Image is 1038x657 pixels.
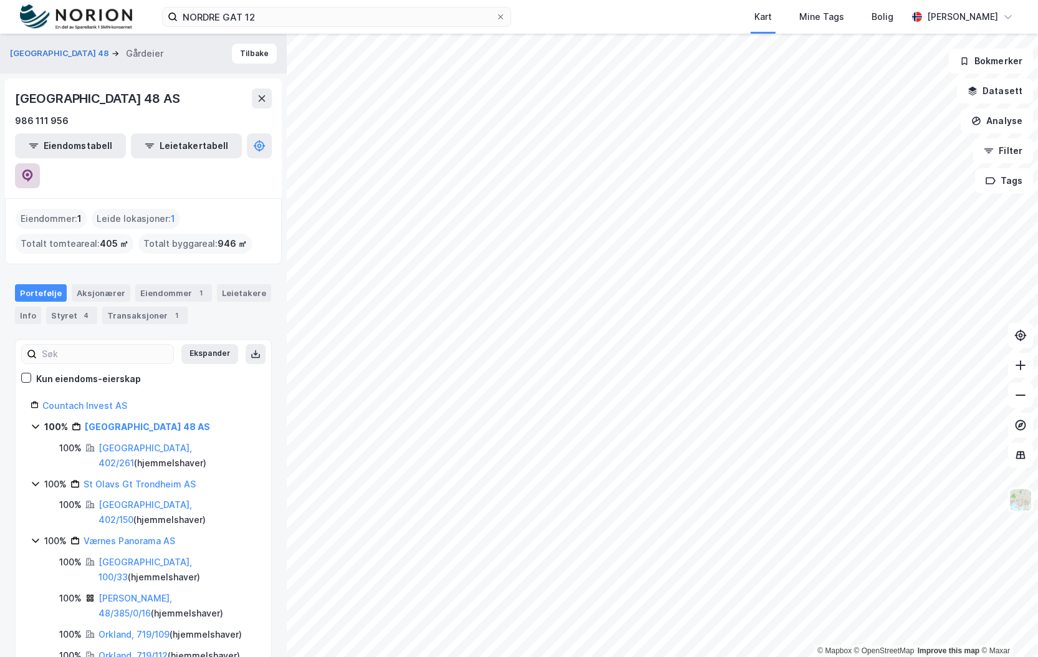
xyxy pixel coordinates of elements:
div: ( hjemmelshaver ) [99,591,256,621]
div: Kart [754,9,772,24]
div: 100% [59,441,82,456]
img: norion-logo.80e7a08dc31c2e691866.png [20,4,132,30]
div: Info [15,307,41,324]
a: St Olavs Gt Trondheim AS [84,479,196,489]
div: Kun eiendoms-eierskap [36,372,141,386]
div: 1 [170,309,183,322]
button: Tilbake [232,44,277,64]
div: [PERSON_NAME] [927,9,998,24]
button: Datasett [957,79,1033,103]
div: Eiendommer : [16,209,87,229]
a: [GEOGRAPHIC_DATA] 48 AS [85,421,210,432]
div: 100% [59,591,82,606]
div: 4 [80,309,92,322]
span: 946 ㎡ [218,236,247,251]
div: Portefølje [15,284,67,302]
div: Leietakere [217,284,271,302]
div: ( hjemmelshaver ) [99,497,256,527]
button: Ekspander [181,344,238,364]
div: Aksjonærer [72,284,130,302]
a: Orkland, 719/109 [99,629,170,640]
div: Mine Tags [799,9,844,24]
a: Countach Invest AS [42,400,127,411]
a: [PERSON_NAME], 48/385/0/16 [99,593,172,618]
span: 1 [171,211,175,226]
img: Z [1009,488,1032,512]
button: [GEOGRAPHIC_DATA] 48 [10,47,112,60]
div: Totalt byggareal : [138,234,252,254]
button: Bokmerker [949,49,1033,74]
button: Analyse [961,108,1033,133]
div: Eiendommer [135,284,212,302]
div: Totalt tomteareal : [16,234,133,254]
div: Gårdeier [126,46,163,61]
a: Improve this map [918,646,979,655]
div: Kontrollprogram for chat [976,597,1038,657]
div: 100% [44,534,67,549]
a: [GEOGRAPHIC_DATA], 402/150 [99,499,192,525]
a: [GEOGRAPHIC_DATA], 402/261 [99,443,192,468]
a: Mapbox [817,646,852,655]
a: OpenStreetMap [854,646,915,655]
button: Eiendomstabell [15,133,126,158]
div: Bolig [872,9,893,24]
div: ( hjemmelshaver ) [99,627,242,642]
a: [GEOGRAPHIC_DATA], 100/33 [99,557,192,582]
a: Værnes Panorama AS [84,535,175,546]
div: 100% [59,497,82,512]
input: Søk på adresse, matrikkel, gårdeiere, leietakere eller personer [178,7,496,26]
button: Leietakertabell [131,133,242,158]
iframe: Chat Widget [976,597,1038,657]
div: Leide lokasjoner : [92,209,180,229]
div: 100% [59,555,82,570]
button: Filter [973,138,1033,163]
div: 100% [59,627,82,642]
div: 1 [195,287,207,299]
button: Tags [975,168,1033,193]
span: 1 [77,211,82,226]
div: ( hjemmelshaver ) [99,441,256,471]
div: 100% [44,420,68,434]
div: 986 111 956 [15,113,69,128]
div: 100% [44,477,67,492]
input: Søk [37,345,173,363]
span: 405 ㎡ [100,236,128,251]
div: ( hjemmelshaver ) [99,555,256,585]
div: Transaksjoner [102,307,188,324]
div: [GEOGRAPHIC_DATA] 48 AS [15,89,182,108]
div: Styret [46,307,97,324]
